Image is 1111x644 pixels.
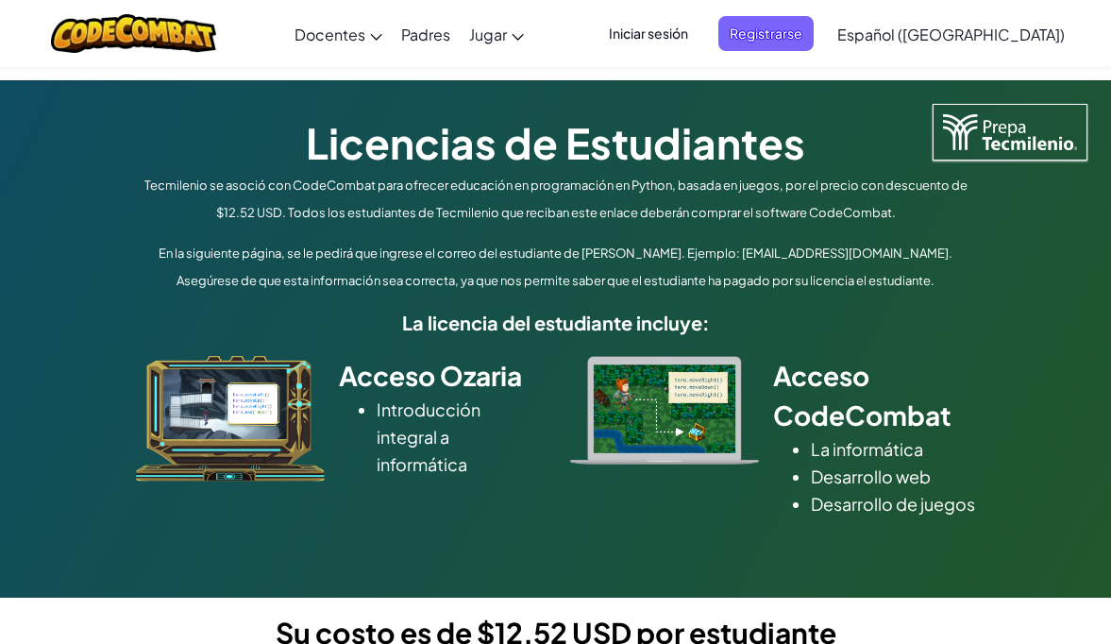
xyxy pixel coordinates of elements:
h2: Acceso Ozaria [339,356,542,396]
li: Desarrollo web [811,463,976,490]
h1: Licencias de Estudiantes [131,113,981,172]
img: CodeCombat logo [51,14,216,53]
a: Padres [392,8,460,59]
span: Jugar [469,25,507,44]
button: Iniciar sesión [598,16,699,51]
a: Español ([GEOGRAPHIC_DATA]) [828,8,1074,59]
button: Registrarse [718,16,814,51]
h2: Acceso CodeCombat [773,356,976,435]
img: ozaria_acodus.png [136,356,325,482]
li: Desarrollo de juegos [811,490,976,517]
span: Docentes [295,25,365,44]
a: Docentes [285,8,392,59]
span: Español ([GEOGRAPHIC_DATA]) [837,25,1065,44]
img: type_real_code.png [570,356,759,465]
p: Tecmilenio se asoció con CodeCombat para ofrecer educación en programación en Python, basada en j... [131,172,981,227]
p: En la siguiente página, se le pedirá que ingrese el correo del estudiante de [PERSON_NAME]. Ejemp... [131,240,981,295]
li: Introducción integral a informática [377,396,542,478]
li: La informática [811,435,976,463]
a: Jugar [460,8,533,59]
img: Tecmilenio logo [933,104,1087,161]
h5: La licencia del estudiante incluye: [131,308,981,337]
